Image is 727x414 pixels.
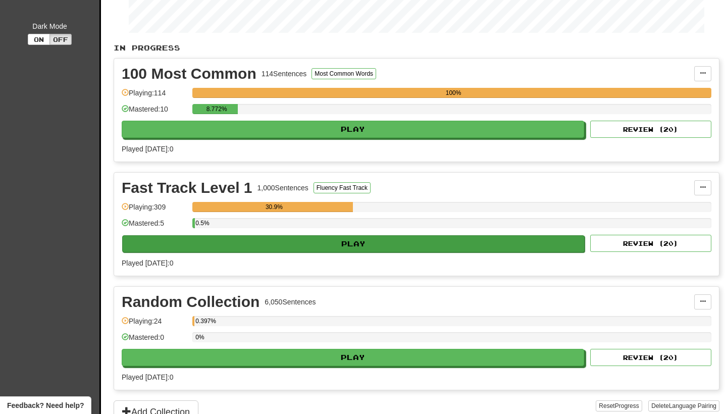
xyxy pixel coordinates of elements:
[262,69,307,79] div: 114 Sentences
[615,402,639,409] span: Progress
[114,43,719,53] p: In Progress
[122,66,256,81] div: 100 Most Common
[122,316,187,333] div: Playing: 24
[122,202,187,219] div: Playing: 309
[265,297,316,307] div: 6,050 Sentences
[314,182,371,193] button: Fluency Fast Track
[669,402,716,409] span: Language Pairing
[590,235,711,252] button: Review (20)
[122,218,187,235] div: Mastered: 5
[28,34,50,45] button: On
[122,349,584,366] button: Play
[8,21,92,31] div: Dark Mode
[122,294,259,309] div: Random Collection
[648,400,719,411] button: DeleteLanguage Pairing
[122,373,173,381] span: Played [DATE]: 0
[195,88,711,98] div: 100%
[122,88,187,105] div: Playing: 114
[122,180,252,195] div: Fast Track Level 1
[590,349,711,366] button: Review (20)
[195,104,238,114] div: 8.772%
[122,104,187,121] div: Mastered: 10
[590,121,711,138] button: Review (20)
[311,68,376,79] button: Most Common Words
[122,145,173,153] span: Played [DATE]: 0
[49,34,72,45] button: Off
[122,121,584,138] button: Play
[596,400,642,411] button: ResetProgress
[195,202,352,212] div: 30.9%
[7,400,84,410] span: Open feedback widget
[122,332,187,349] div: Mastered: 0
[122,259,173,267] span: Played [DATE]: 0
[257,183,308,193] div: 1,000 Sentences
[122,235,585,252] button: Play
